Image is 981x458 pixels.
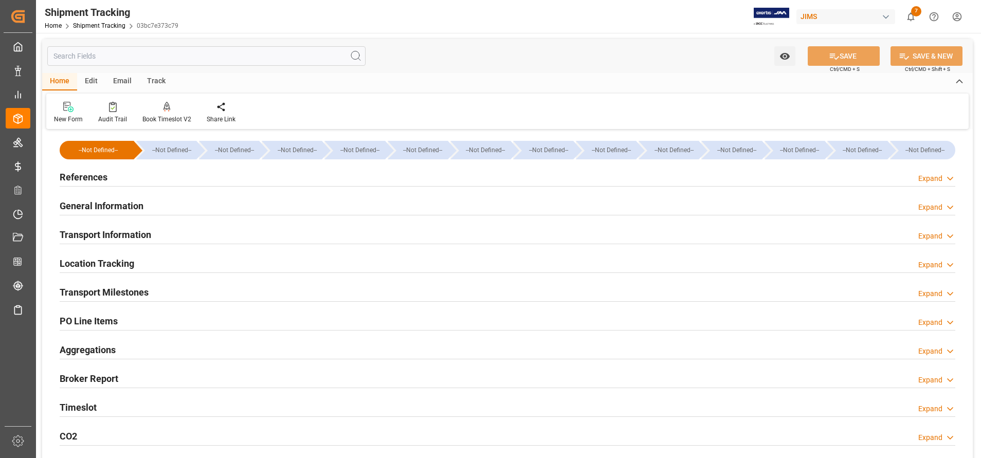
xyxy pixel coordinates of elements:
div: Book Timeslot V2 [142,115,191,124]
div: --Not Defined-- [60,141,134,159]
div: --Not Defined-- [461,141,511,159]
div: Shipment Tracking [45,5,178,20]
div: --Not Defined-- [890,141,955,159]
div: --Not Defined-- [398,141,448,159]
h2: Broker Report [60,372,118,386]
a: Shipment Tracking [73,22,125,29]
div: Expand [918,260,942,270]
div: Expand [918,202,942,213]
div: Track [139,73,173,90]
div: --Not Defined-- [900,141,950,159]
button: SAVE & NEW [891,46,962,66]
h2: Location Tracking [60,257,134,270]
div: Expand [918,288,942,299]
div: Home [42,73,77,90]
div: --Not Defined-- [576,141,636,159]
div: --Not Defined-- [523,141,573,159]
div: --Not Defined-- [199,141,259,159]
div: Edit [77,73,105,90]
div: --Not Defined-- [513,141,573,159]
button: SAVE [808,46,880,66]
div: --Not Defined-- [262,141,322,159]
div: --Not Defined-- [147,141,196,159]
span: 7 [911,6,921,16]
div: --Not Defined-- [324,141,385,159]
div: --Not Defined-- [70,141,126,159]
div: --Not Defined-- [136,141,196,159]
div: --Not Defined-- [765,141,825,159]
div: --Not Defined-- [838,141,887,159]
div: --Not Defined-- [272,141,322,159]
div: --Not Defined-- [649,141,699,159]
div: --Not Defined-- [586,141,636,159]
span: Ctrl/CMD + S [830,65,860,73]
div: Audit Trail [98,115,127,124]
div: --Not Defined-- [209,141,259,159]
div: --Not Defined-- [335,141,385,159]
h2: CO2 [60,429,77,443]
button: JIMS [796,7,899,26]
button: show 7 new notifications [899,5,922,28]
div: Expand [918,432,942,443]
input: Search Fields [47,46,366,66]
h2: References [60,170,107,184]
div: Expand [918,346,942,357]
h2: PO Line Items [60,314,118,328]
a: Home [45,22,62,29]
img: Exertis%20JAM%20-%20Email%20Logo.jpg_1722504956.jpg [754,8,789,26]
button: open menu [774,46,795,66]
div: Expand [918,404,942,414]
div: Expand [918,375,942,386]
h2: Transport Information [60,228,151,242]
div: Expand [918,173,942,184]
div: Email [105,73,139,90]
div: Share Link [207,115,235,124]
div: JIMS [796,9,895,24]
div: --Not Defined-- [701,141,761,159]
h2: Transport Milestones [60,285,149,299]
div: Expand [918,317,942,328]
div: --Not Defined-- [712,141,761,159]
h2: General Information [60,199,143,213]
div: --Not Defined-- [450,141,511,159]
button: Help Center [922,5,946,28]
span: Ctrl/CMD + Shift + S [905,65,950,73]
h2: Timeslot [60,400,97,414]
div: New Form [54,115,83,124]
div: --Not Defined-- [775,141,825,159]
div: --Not Defined-- [388,141,448,159]
h2: Aggregations [60,343,116,357]
div: --Not Defined-- [827,141,887,159]
div: --Not Defined-- [639,141,699,159]
div: Expand [918,231,942,242]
